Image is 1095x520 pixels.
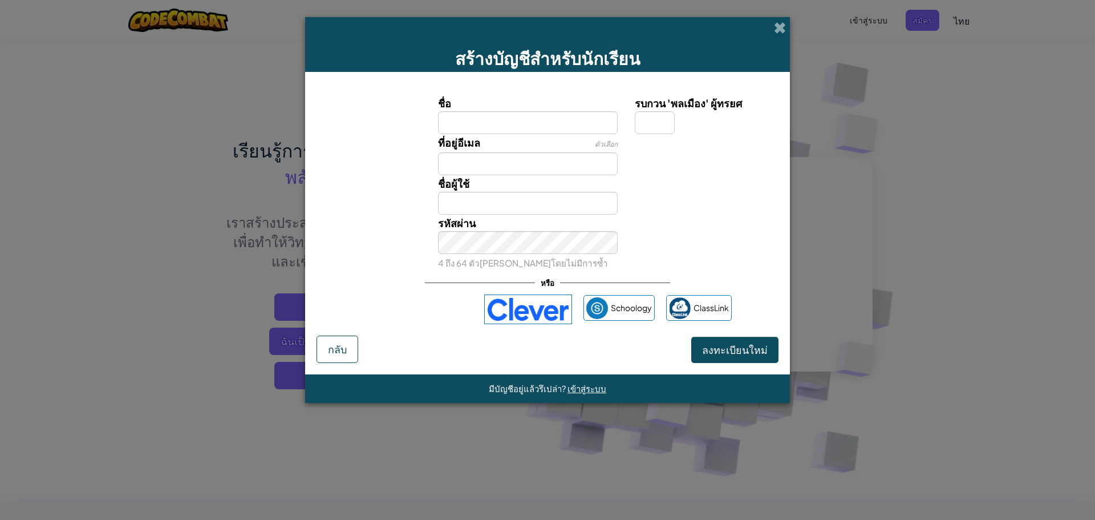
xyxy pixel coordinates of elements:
[635,96,742,110] span: รบกวน 'พลเมือง' ผู้ทรยศ
[455,47,640,69] span: สร้างบัญชีสำหรับนักเรียน
[489,383,567,394] span: มีบัญชีอยู่แล้วรึเปล่า?
[669,297,691,319] img: classlink-logo-small.png
[567,383,606,394] a: เข้าสู่ระบบ
[328,342,347,356] span: กลับ
[438,96,451,110] span: ชื่อ
[535,275,560,291] span: หรือ
[691,337,778,363] button: ลงทะเบียนใหม่
[438,257,608,268] small: 4 ถึง 64 ตัว[PERSON_NAME]โดยไม่มีการซ้ำ
[693,300,729,316] span: ClassLink
[438,216,476,229] span: รหัสผ่าน
[438,136,480,149] span: ที่อยู่อีเมล
[317,336,358,363] button: กลับ
[611,300,652,316] span: Schoology
[484,295,572,324] img: clever-logo-blue.png
[702,343,768,356] span: ลงทะเบียนใหม่
[438,177,469,190] span: ชื่อผู้ใช้
[595,140,618,148] span: ตัวเลือก
[586,297,608,319] img: schoology.png
[358,297,478,322] iframe: ปุ่มลงชื่อเข้าใช้ด้วย Google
